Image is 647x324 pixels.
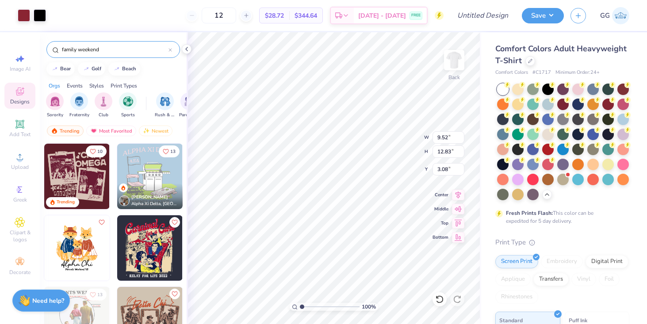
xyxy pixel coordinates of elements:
[78,62,105,76] button: golf
[265,11,284,20] span: $28.72
[433,220,448,226] span: Top
[51,66,58,72] img: trend_line.gif
[160,96,170,107] img: Rush & Bid Image
[69,112,89,118] span: Fraternity
[9,131,31,138] span: Add Text
[95,92,112,118] button: filter button
[44,215,110,281] img: 26d59fde-96f3-4620-b655-6b6808f79593
[4,229,35,243] span: Clipart & logos
[47,112,63,118] span: Sorority
[159,145,180,157] button: Like
[69,92,89,118] button: filter button
[9,269,31,276] span: Decorate
[46,92,64,118] button: filter button
[51,128,58,134] img: trending.gif
[89,82,104,90] div: Styles
[533,273,569,286] div: Transfers
[358,11,406,20] span: [DATE] - [DATE]
[448,73,460,81] div: Back
[179,92,199,118] div: filter for Parent's Weekend
[92,66,101,71] div: golf
[600,11,610,21] span: GG
[10,65,31,72] span: Image AI
[506,209,615,225] div: This color can be expedited for 5 day delivery.
[32,297,64,305] strong: Need help?
[61,45,168,54] input: Try "Alpha"
[11,164,29,171] span: Upload
[90,128,97,134] img: most_fav.gif
[97,293,103,297] span: 13
[74,96,84,107] img: Fraternity Image
[95,92,112,118] div: filter for Club
[46,62,75,76] button: bear
[109,144,175,209] img: 4d23c894-47c3-4ecc-a481-f82f25245b2e
[495,255,538,268] div: Screen Print
[155,92,175,118] div: filter for Rush & Bid
[123,96,133,107] img: Sports Image
[117,144,183,209] img: 226d3189-21c4-42a0-887d-8c5c250f09ba
[202,8,236,23] input: – –
[433,234,448,240] span: Bottom
[121,112,135,118] span: Sports
[170,149,176,154] span: 13
[541,255,583,268] div: Embroidery
[86,145,107,157] button: Like
[119,92,137,118] div: filter for Sports
[169,217,180,228] button: Like
[182,144,248,209] img: 473b9e31-7912-42bc-974e-b2edacf7b7f2
[83,66,90,72] img: trend_line.gif
[67,82,83,90] div: Events
[10,98,30,105] span: Designs
[139,126,172,136] div: Newest
[179,112,199,118] span: Parent's Weekend
[532,69,551,76] span: # C1717
[113,66,120,72] img: trend_line.gif
[111,82,137,90] div: Print Types
[295,11,317,20] span: $344.64
[450,7,515,24] input: Untitled Design
[495,290,538,304] div: Rhinestones
[44,144,110,209] img: 823dced4-74cb-4d5b-84ad-ffa1bf99645f
[97,149,103,154] span: 10
[411,12,421,19] span: FREE
[495,237,629,248] div: Print Type
[119,92,137,118] button: filter button
[47,126,84,136] div: Trending
[571,273,596,286] div: Vinyl
[109,215,175,281] img: 2d57aab6-f77d-47dd-9e72-ad0f2d65257f
[445,51,463,69] img: Back
[522,8,564,23] button: Save
[86,289,107,301] button: Like
[143,128,150,134] img: Newest.gif
[60,66,71,71] div: bear
[182,215,248,281] img: 76adb008-77b3-43a4-8f81-fe06513f9ce4
[99,112,108,118] span: Club
[433,192,448,198] span: Center
[362,303,376,311] span: 100 %
[495,43,627,66] span: Comfort Colors Adult Heavyweight T-Shirt
[600,7,629,24] a: GG
[586,255,628,268] div: Digital Print
[179,92,199,118] button: filter button
[555,69,600,76] span: Minimum Order: 24 +
[495,69,528,76] span: Comfort Colors
[96,217,107,228] button: Like
[506,210,553,217] strong: Fresh Prints Flash:
[86,126,136,136] div: Most Favorited
[13,196,27,203] span: Greek
[49,82,60,90] div: Orgs
[69,92,89,118] div: filter for Fraternity
[57,199,75,206] div: Trending
[131,201,179,207] span: Alpha Xi Delta, [GEOGRAPHIC_DATA]
[119,195,130,206] img: Avatar
[155,112,175,118] span: Rush & Bid
[184,96,195,107] img: Parent's Weekend Image
[612,7,629,24] img: Gus Garza
[155,92,175,118] button: filter button
[117,215,183,281] img: dd6829ce-e041-4ff7-b7d9-ac565d862add
[99,96,108,107] img: Club Image
[46,92,64,118] div: filter for Sorority
[599,273,620,286] div: Foil
[131,194,168,200] span: [PERSON_NAME]
[169,289,180,299] button: Like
